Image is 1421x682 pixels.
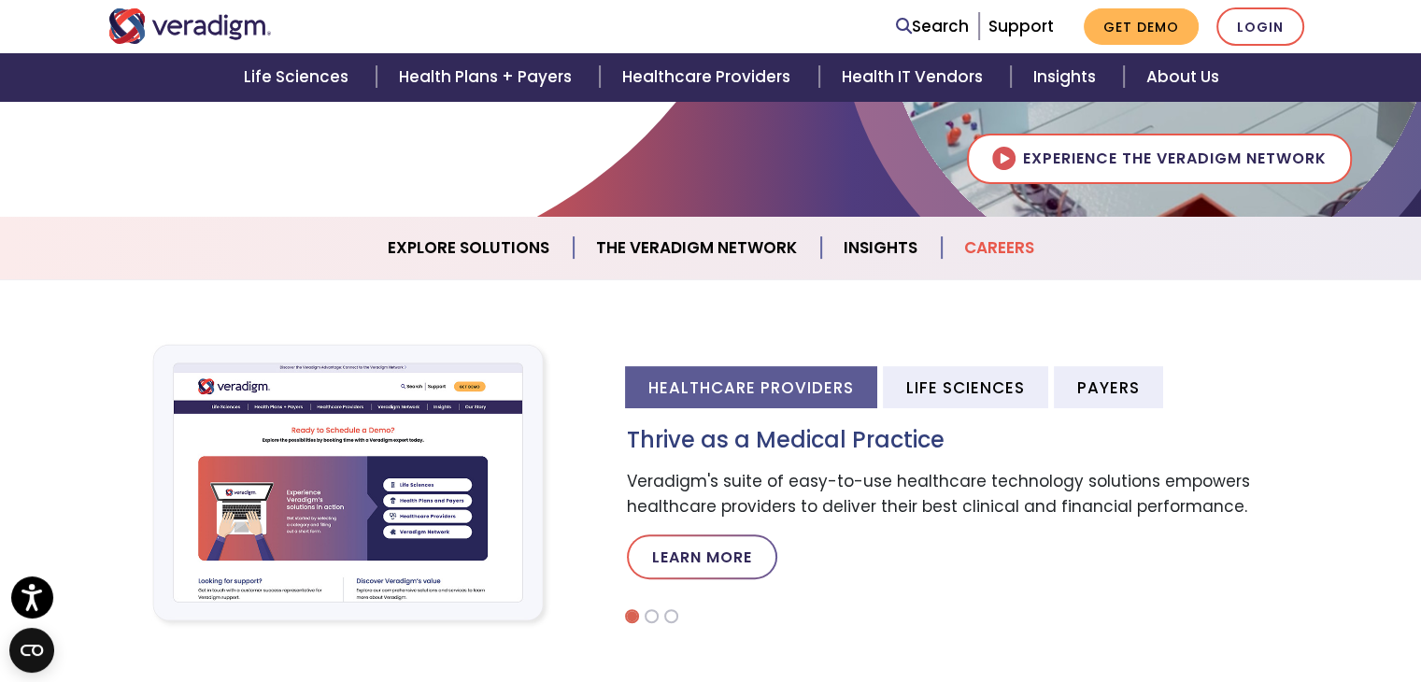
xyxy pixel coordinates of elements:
[883,366,1048,408] li: Life Sciences
[627,427,1314,454] h3: Thrive as a Medical Practice
[600,53,818,101] a: Healthcare Providers
[625,366,877,408] li: Healthcare Providers
[1084,8,1199,45] a: Get Demo
[819,53,1011,101] a: Health IT Vendors
[9,628,54,673] button: Open CMP widget
[365,224,574,272] a: Explore Solutions
[574,224,821,272] a: The Veradigm Network
[1124,53,1242,101] a: About Us
[1054,366,1163,408] li: Payers
[942,224,1057,272] a: Careers
[627,469,1314,519] p: Veradigm's suite of easy-to-use healthcare technology solutions empowers healthcare providers to ...
[1216,7,1304,46] a: Login
[221,53,377,101] a: Life Sciences
[896,14,969,39] a: Search
[1011,53,1124,101] a: Insights
[988,15,1054,37] a: Support
[821,224,942,272] a: Insights
[627,534,777,579] a: Learn More
[108,8,272,44] img: Veradigm logo
[377,53,600,101] a: Health Plans + Payers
